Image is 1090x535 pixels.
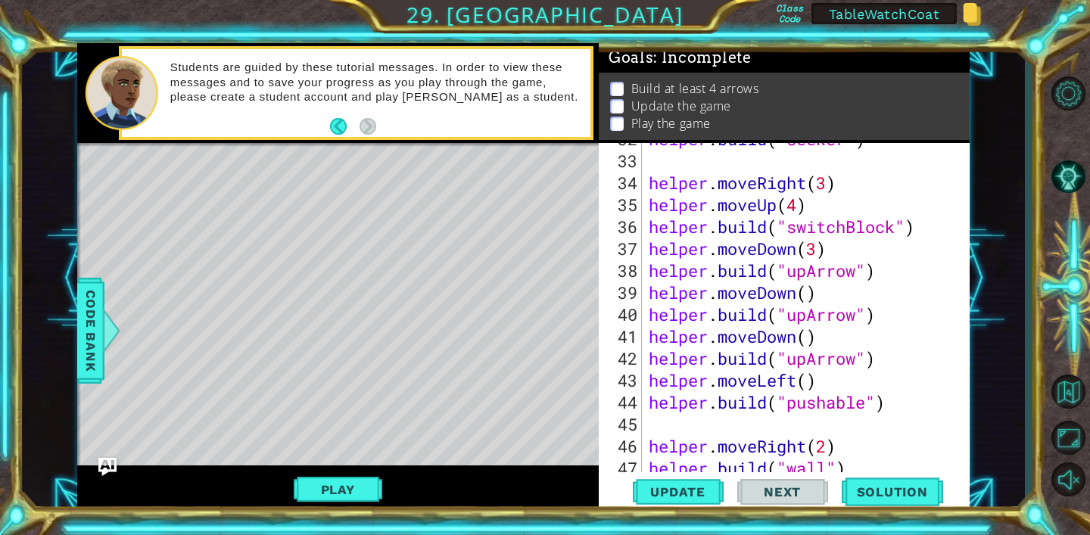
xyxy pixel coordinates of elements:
div: 44 [602,391,642,413]
div: 46 [602,435,642,457]
button: Level Options [1046,75,1090,112]
div: 39 [602,281,642,303]
button: Solution [842,474,943,511]
img: Copy class code [963,3,981,26]
div: 40 [602,303,642,325]
div: 37 [602,238,642,260]
p: Build at least 4 arrows [631,80,759,97]
div: 43 [602,369,642,391]
span: Goals [609,48,752,67]
div: 33 [602,150,642,172]
div: 35 [602,194,642,216]
label: Class Code [774,3,805,24]
a: Back to Map [1046,367,1090,417]
button: Maximize Browser [1046,419,1090,456]
span: Next [749,484,816,499]
p: Update the game [631,98,731,114]
button: Unmute [1046,461,1090,498]
button: AI Hint [1046,158,1090,195]
button: Play [294,475,382,504]
button: Next [360,118,376,135]
span: Update [635,484,721,499]
span: : Incomplete [653,48,751,67]
p: Play the game [631,115,711,132]
button: Back to Map [1046,369,1090,413]
button: Ask AI [98,458,117,476]
div: 47 [602,457,642,479]
p: Students are guided by these tutorial messages. In order to view these messages and to save your ... [170,60,580,104]
div: 45 [602,413,642,435]
div: 41 [602,325,642,347]
div: 34 [602,172,642,194]
span: Code Bank [79,285,103,377]
div: 38 [602,260,642,281]
button: Back [330,118,360,135]
div: 42 [602,347,642,369]
button: Update [633,474,724,511]
button: Next [737,474,828,511]
div: 36 [602,216,642,238]
span: Solution [842,484,943,499]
